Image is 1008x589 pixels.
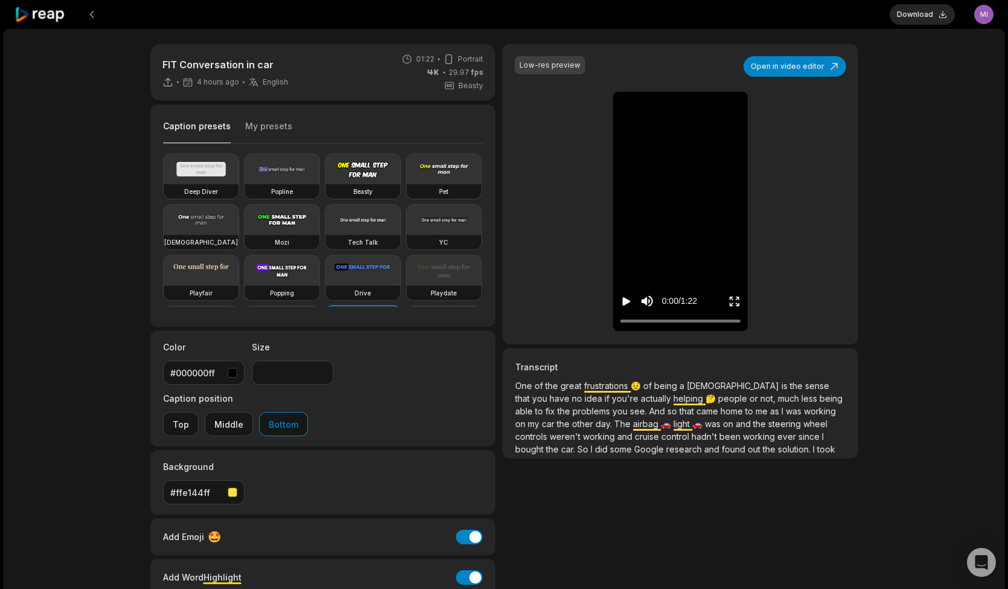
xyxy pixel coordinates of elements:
button: Top [163,412,199,436]
span: less [801,393,820,404]
span: day. [595,419,614,429]
button: Bottom [259,412,308,436]
span: on [515,419,528,429]
span: have [550,393,572,404]
span: been [719,431,743,442]
span: fps [471,68,483,77]
span: home [721,406,745,416]
button: #ffe144ff [163,480,245,504]
div: #000000ff [170,367,223,379]
span: sense [805,381,829,391]
h3: Mozi [275,237,289,247]
span: being [820,393,843,404]
span: the [557,406,573,416]
h3: [DEMOGRAPHIC_DATA] [164,237,238,247]
button: Middle [205,412,253,436]
span: able [515,406,535,416]
span: Add Emoji [163,530,204,543]
span: was [705,419,723,429]
span: wheel [803,419,827,429]
span: the [753,419,768,429]
span: the [790,381,805,391]
span: not, [760,393,778,404]
span: The [614,419,633,429]
span: you're [612,393,641,404]
span: and [617,431,635,442]
label: Color [163,341,245,353]
span: is [782,381,790,391]
span: and [736,419,753,429]
span: other [572,419,595,429]
span: Highlight [204,572,242,582]
h3: Drive [355,288,371,298]
span: bought [515,444,546,454]
span: research [666,444,704,454]
span: to [745,406,756,416]
span: since [798,431,822,442]
span: see. [630,406,649,416]
div: #ffe144ff [170,486,223,499]
span: idea [585,393,605,404]
span: control [661,431,692,442]
span: 4 hours ago [197,77,239,87]
div: Open Intercom Messenger [967,548,996,577]
span: I [813,444,817,454]
h3: Popline [271,187,293,196]
div: Add Word [163,569,242,585]
span: the [546,444,561,454]
span: much [778,393,801,404]
span: working [743,431,777,442]
div: Low-res preview [519,60,580,71]
span: being [654,381,679,391]
h3: Tech Talk [348,237,378,247]
span: I [591,444,595,454]
h3: Playdate [431,288,457,298]
span: 🤩 [208,529,221,545]
span: working [583,431,617,442]
button: Open in video editor [743,56,846,77]
h3: Pet [439,187,448,196]
span: came [696,406,721,416]
span: fix [545,406,557,416]
span: frustrations [584,381,631,391]
span: So [577,444,591,454]
span: me [756,406,770,416]
span: English [263,77,288,87]
span: 29.97 [449,67,483,78]
span: steering [768,419,803,429]
span: One [515,381,534,391]
span: controls [515,431,550,442]
span: light [673,419,692,429]
span: ever [777,431,798,442]
span: Beasty [458,80,483,91]
p: FIT Conversation in car [162,57,288,72]
span: you [612,406,630,416]
button: Caption presets [163,120,231,144]
span: airbag [633,419,661,429]
span: as [770,406,782,416]
span: if [605,393,612,404]
span: that [515,393,532,404]
label: Size [252,341,333,353]
button: Play video [620,290,632,312]
span: that [679,406,696,416]
p: 😟 🤔 🚗 🚗 ✅ 🎺 🤷‍♂️ 🤔 🛠️ 📄 [515,379,845,455]
span: the [557,419,572,429]
span: hadn't [692,431,719,442]
span: Portrait [458,54,483,65]
span: people [718,393,750,404]
span: of [534,381,545,391]
span: on [723,419,736,429]
h3: Popping [270,288,294,298]
span: great [560,381,584,391]
span: And [649,406,667,416]
span: the [763,444,778,454]
span: Google [634,444,666,454]
span: and [704,444,722,454]
span: solution. [778,444,813,454]
span: I [782,406,786,416]
span: problems [573,406,612,416]
span: found [722,444,748,454]
button: Enter Fullscreen [728,290,740,312]
span: did [595,444,610,454]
